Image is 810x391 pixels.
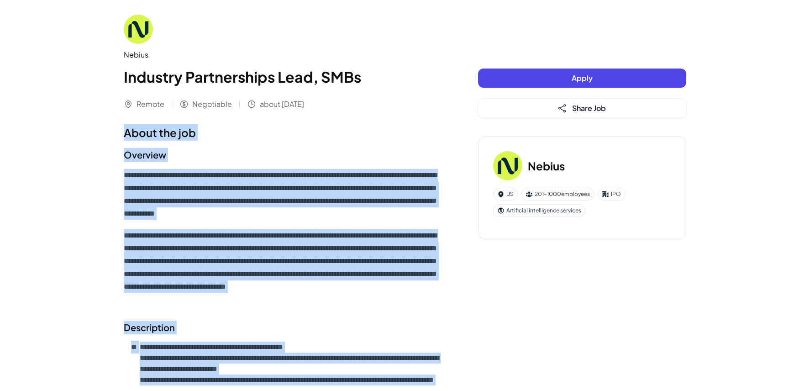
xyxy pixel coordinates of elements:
[124,49,442,60] div: Nebius
[124,148,442,162] h2: Overview
[572,103,606,113] span: Share Job
[124,321,442,334] h2: Description
[478,69,686,88] button: Apply
[493,188,518,201] div: US
[528,158,565,174] h3: Nebius
[137,99,164,110] span: Remote
[478,99,686,118] button: Share Job
[521,188,594,201] div: 201-1000 employees
[192,99,232,110] span: Negotiable
[260,99,304,110] span: about [DATE]
[598,188,625,201] div: IPO
[124,66,442,88] h1: Industry Partnerships Lead, SMBs
[493,204,585,217] div: Artificial intelligence services
[493,151,522,180] img: Ne
[572,73,593,83] span: Apply
[124,124,442,141] h1: About the job
[124,15,153,44] img: Ne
